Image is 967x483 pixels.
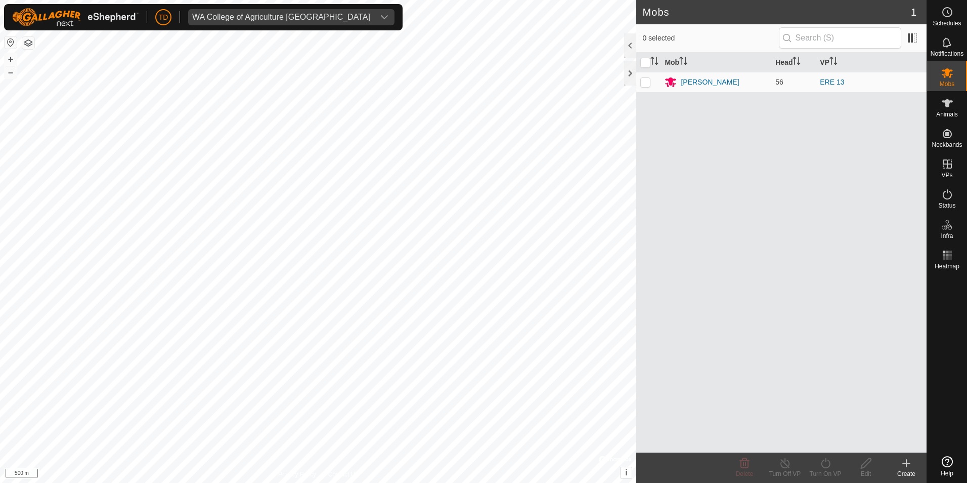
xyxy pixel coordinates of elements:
div: WA College of Agriculture [GEOGRAPHIC_DATA] [192,13,370,21]
th: Head [771,53,816,72]
a: Contact Us [328,470,358,479]
input: Search (S) [779,27,901,49]
h2: Mobs [642,6,910,18]
span: Status [938,203,955,209]
button: + [5,53,17,65]
span: Neckbands [932,142,962,148]
span: Delete [736,470,754,477]
span: Mobs [940,81,954,87]
a: ERE 13 [820,78,844,86]
span: Help [941,470,953,476]
span: Infra [941,233,953,239]
div: dropdown trigger [374,9,394,25]
span: TD [159,12,168,23]
span: VPs [941,172,952,178]
th: Mob [661,53,771,72]
button: – [5,66,17,78]
div: Edit [846,469,886,478]
span: Heatmap [935,263,959,269]
img: Gallagher Logo [12,8,139,26]
button: Reset Map [5,36,17,49]
span: Animals [936,111,958,117]
div: Create [886,469,927,478]
p-sorticon: Activate to sort [679,58,687,66]
p-sorticon: Activate to sort [650,58,658,66]
a: Help [927,452,967,480]
th: VP [816,53,927,72]
p-sorticon: Activate to sort [829,58,838,66]
span: i [625,468,627,477]
a: Privacy Policy [278,470,316,479]
p-sorticon: Activate to sort [793,58,801,66]
div: Turn On VP [805,469,846,478]
span: Notifications [931,51,963,57]
span: Schedules [933,20,961,26]
span: 56 [775,78,783,86]
button: i [621,467,632,478]
div: Turn Off VP [765,469,805,478]
div: [PERSON_NAME] [681,77,739,88]
span: 1 [911,5,916,20]
span: 0 selected [642,33,778,44]
span: WA College of Agriculture Denmark [188,9,374,25]
button: Map Layers [22,37,34,49]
